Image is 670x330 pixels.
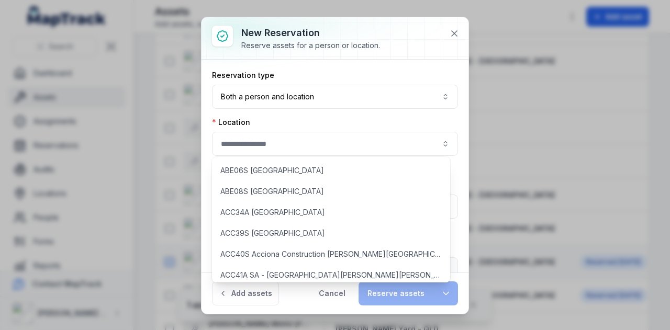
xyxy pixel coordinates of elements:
[212,281,279,305] button: Add assets
[220,207,325,218] span: ACC34A [GEOGRAPHIC_DATA]
[212,117,250,128] label: Location
[220,228,325,238] span: ACC39S [GEOGRAPHIC_DATA]
[310,281,354,305] button: Cancel
[220,165,324,176] span: ABE06S [GEOGRAPHIC_DATA]
[212,70,274,81] label: Reservation type
[220,270,442,280] span: ACC41A SA - [GEOGRAPHIC_DATA][PERSON_NAME][PERSON_NAME]
[212,85,458,109] button: Both a person and location
[241,26,380,40] h3: New reservation
[241,40,380,51] div: Reserve assets for a person or location.
[220,249,442,259] span: ACC40S Acciona Construction [PERSON_NAME][GEOGRAPHIC_DATA][PERSON_NAME]
[220,186,324,197] span: ABE08S [GEOGRAPHIC_DATA]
